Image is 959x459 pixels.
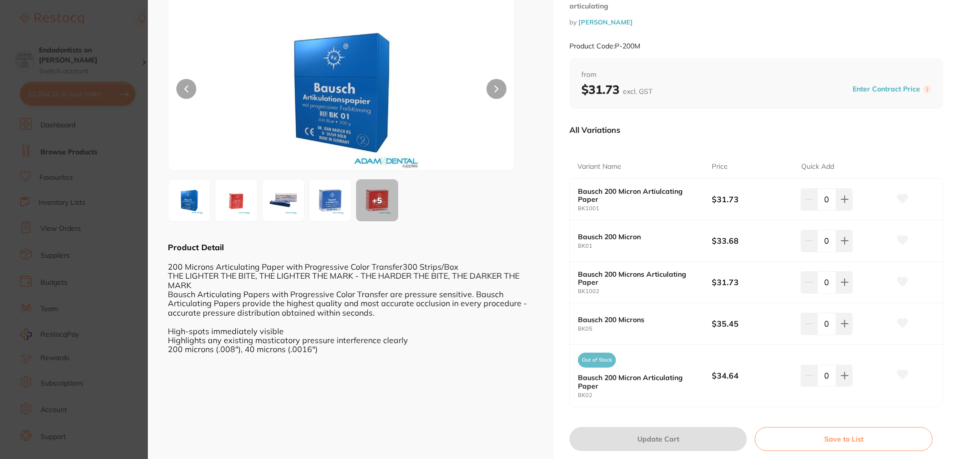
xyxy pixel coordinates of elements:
small: articulating [569,2,943,10]
button: Save to List [755,427,933,451]
b: Bausch 200 Micron Articulating Paper [578,374,698,390]
p: Variant Name [577,162,621,172]
span: from [581,70,931,80]
b: Bausch 200 Micron Artiulcating Paper [578,187,698,203]
b: $33.68 [712,235,792,246]
p: All Variations [569,125,620,135]
img: anBn [265,182,301,218]
small: BK01 [578,243,712,249]
p: Price [712,162,728,172]
label: i [923,85,931,93]
b: Product Detail [168,242,224,252]
b: Bausch 200 Micron [578,233,698,241]
small: BK1002 [578,288,712,295]
b: $31.73 [712,277,792,288]
span: Out of Stock [578,353,616,368]
div: 200 Microns Articulating Paper with Progressive Color Transfer300 Strips/Box THE LIGHTER THE BITE... [168,253,533,372]
b: $31.73 [712,194,792,205]
img: anBn [171,182,207,218]
img: anBn [218,182,254,218]
div: + 5 [356,179,398,221]
small: BK1001 [578,205,712,212]
small: Product Code: P-200M [569,42,640,50]
b: Bausch 200 Microns [578,316,698,324]
button: +5 [356,179,399,222]
b: $34.64 [712,370,792,381]
b: $31.73 [581,82,652,97]
span: excl. GST [623,87,652,96]
small: BK05 [578,326,712,332]
small: by [569,18,943,26]
b: Bausch 200 Microns Articulating Paper [578,270,698,286]
button: Update Cart [569,427,747,451]
small: BK02 [578,392,712,399]
button: Enter Contract Price [850,84,923,94]
a: [PERSON_NAME] [578,18,633,26]
b: $35.45 [712,318,792,329]
img: MS5qcGc [312,182,348,218]
img: anBn [238,12,446,170]
p: Quick Add [801,162,834,172]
